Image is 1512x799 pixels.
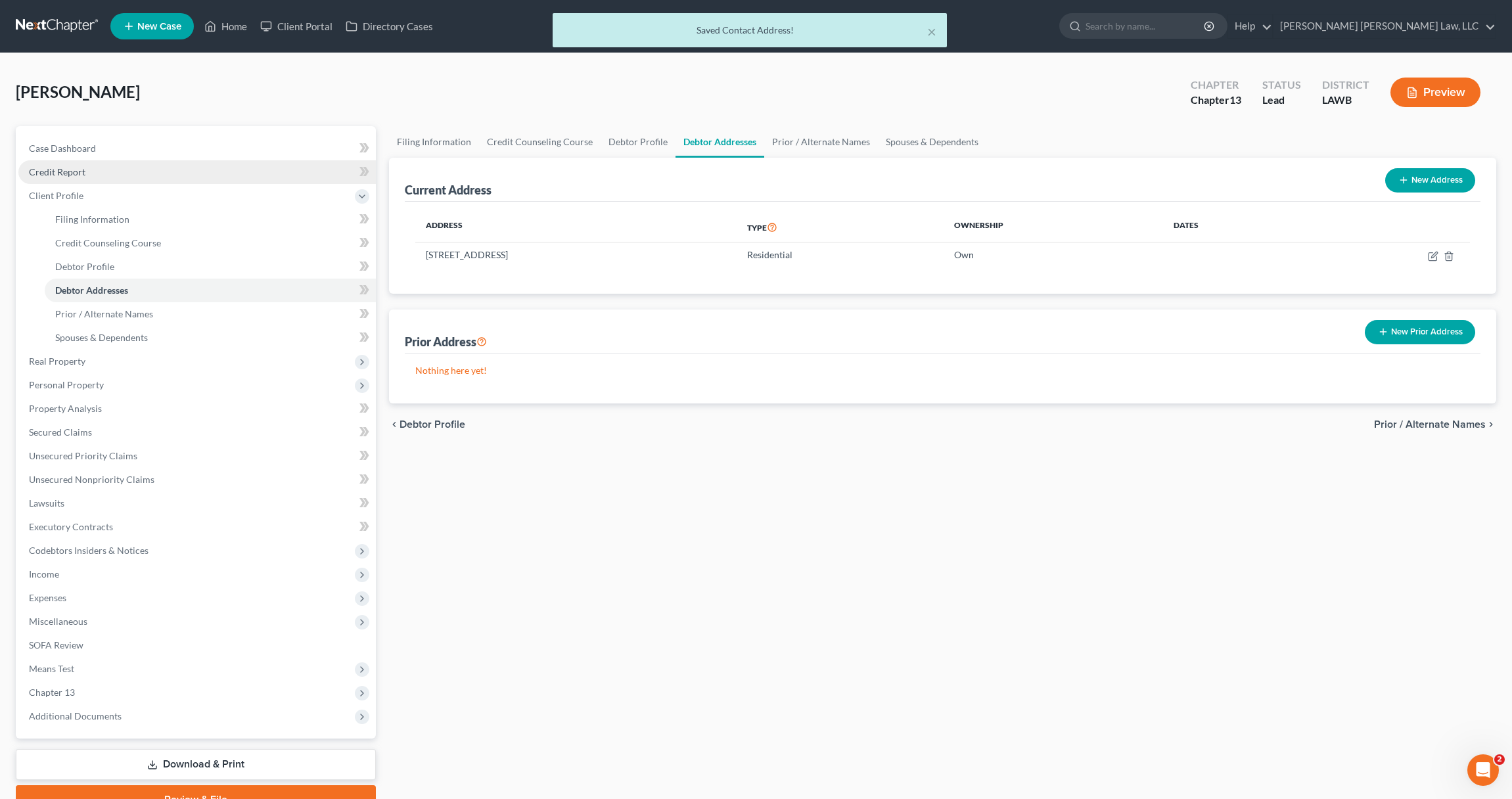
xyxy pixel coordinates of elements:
a: Credit Counseling Course [45,231,376,255]
div: Lead [1262,93,1301,108]
a: Filing Information [389,126,479,158]
td: Own [944,242,1162,267]
div: LAWB [1322,93,1369,108]
span: Prior / Alternate Names [55,308,153,319]
span: Codebtors Insiders & Notices [29,545,149,556]
th: Address [415,212,737,242]
span: Miscellaneous [29,616,87,627]
a: Debtor Addresses [45,279,376,302]
a: Unsecured Priority Claims [18,444,376,468]
a: Spouses & Dependents [878,126,986,158]
button: New Address [1385,168,1475,193]
i: chevron_right [1486,419,1496,430]
a: Unsecured Nonpriority Claims [18,468,376,491]
div: Saved Contact Address! [563,24,936,37]
span: Personal Property [29,379,104,390]
p: Nothing here yet! [415,364,1470,377]
a: Property Analysis [18,397,376,421]
a: Case Dashboard [18,137,376,160]
span: 2 [1494,754,1505,765]
span: Debtor Profile [55,261,114,272]
a: Download & Print [16,749,376,780]
iframe: Intercom live chat [1467,754,1499,786]
span: Credit Report [29,166,85,177]
a: SOFA Review [18,633,376,657]
div: Chapter [1191,78,1241,93]
span: Case Dashboard [29,143,96,154]
span: Expenses [29,592,66,603]
a: Debtor Addresses [676,126,764,158]
a: Secured Claims [18,421,376,444]
button: × [927,24,936,39]
a: Prior / Alternate Names [764,126,878,158]
span: Chapter 13 [29,687,75,698]
span: Filing Information [55,214,129,225]
div: Current Address [405,182,492,198]
div: Chapter [1191,93,1241,108]
span: Client Profile [29,190,83,201]
span: Prior / Alternate Names [1374,419,1486,430]
td: [STREET_ADDRESS] [415,242,737,267]
a: Lawsuits [18,491,376,515]
a: Spouses & Dependents [45,326,376,350]
button: Prior / Alternate Names chevron_right [1374,419,1496,430]
th: Dates [1163,212,1306,242]
a: Credit Counseling Course [479,126,601,158]
span: Means Test [29,663,74,674]
span: Credit Counseling Course [55,237,161,248]
span: Executory Contracts [29,521,113,532]
span: Debtor Profile [400,419,465,430]
a: Credit Report [18,160,376,184]
span: 13 [1229,93,1241,106]
div: Status [1262,78,1301,93]
span: Spouses & Dependents [55,332,148,343]
td: Residential [737,242,944,267]
span: Additional Documents [29,710,122,721]
span: SOFA Review [29,639,83,651]
button: New Prior Address [1365,320,1475,344]
span: Lawsuits [29,497,64,509]
span: Debtor Addresses [55,285,128,296]
div: District [1322,78,1369,93]
div: Prior Address [405,334,487,350]
a: Prior / Alternate Names [45,302,376,326]
span: Income [29,568,59,580]
span: [PERSON_NAME] [16,82,140,101]
button: Preview [1390,78,1480,107]
span: Unsecured Nonpriority Claims [29,474,154,485]
a: Executory Contracts [18,515,376,539]
i: chevron_left [389,419,400,430]
span: Secured Claims [29,426,92,438]
a: Debtor Profile [601,126,676,158]
span: Unsecured Priority Claims [29,450,137,461]
th: Type [737,212,944,242]
span: Real Property [29,355,85,367]
a: Debtor Profile [45,255,376,279]
th: Ownership [944,212,1162,242]
a: Filing Information [45,208,376,231]
span: Property Analysis [29,403,102,414]
button: chevron_left Debtor Profile [389,419,465,430]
